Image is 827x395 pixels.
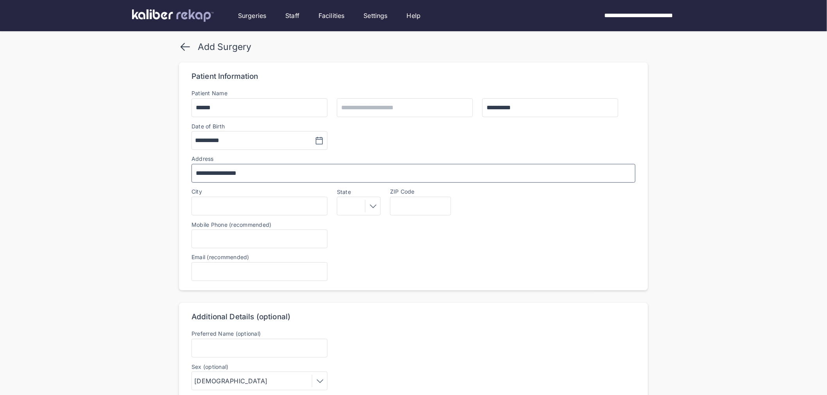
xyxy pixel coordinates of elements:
div: Date of Birth [192,123,225,130]
a: Staff [285,11,299,20]
div: Additional Details (optional) [192,312,290,322]
div: Add Surgery [198,41,251,52]
label: State [337,189,381,195]
a: Surgeries [238,11,266,20]
label: Preferred Name (optional) [192,330,261,337]
div: Patient Information [192,72,258,81]
label: ZIP Code [390,188,415,195]
a: Facilities [319,11,345,20]
label: Sex (optional) [192,364,328,370]
div: [DEMOGRAPHIC_DATA] [194,376,270,386]
label: Mobile Phone (recommended) [192,222,635,228]
input: MM/DD/YYYY [195,136,255,145]
label: Address [192,155,214,162]
img: kaliber labs logo [132,9,214,22]
label: City [192,188,202,195]
label: Email (recommended) [192,254,249,260]
label: Patient Name [192,90,227,96]
a: Help [407,11,421,20]
a: Settings [364,11,388,20]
